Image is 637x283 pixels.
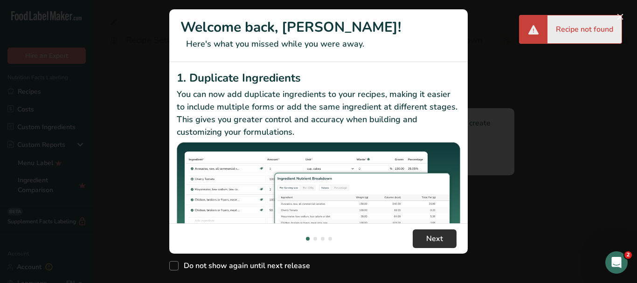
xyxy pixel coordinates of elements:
[413,229,457,248] button: Next
[177,69,460,86] h2: 1. Duplicate Ingredients
[605,251,628,274] iframe: Intercom live chat
[180,17,457,38] h1: Welcome back, [PERSON_NAME]!
[180,38,457,50] p: Here's what you missed while you were away.
[179,261,310,270] span: Do not show again until next release
[177,142,460,248] img: Duplicate Ingredients
[426,233,443,244] span: Next
[177,88,460,138] p: You can now add duplicate ingredients to your recipes, making it easier to include multiple forms...
[624,251,632,259] span: 2
[547,15,622,43] div: Recipe not found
